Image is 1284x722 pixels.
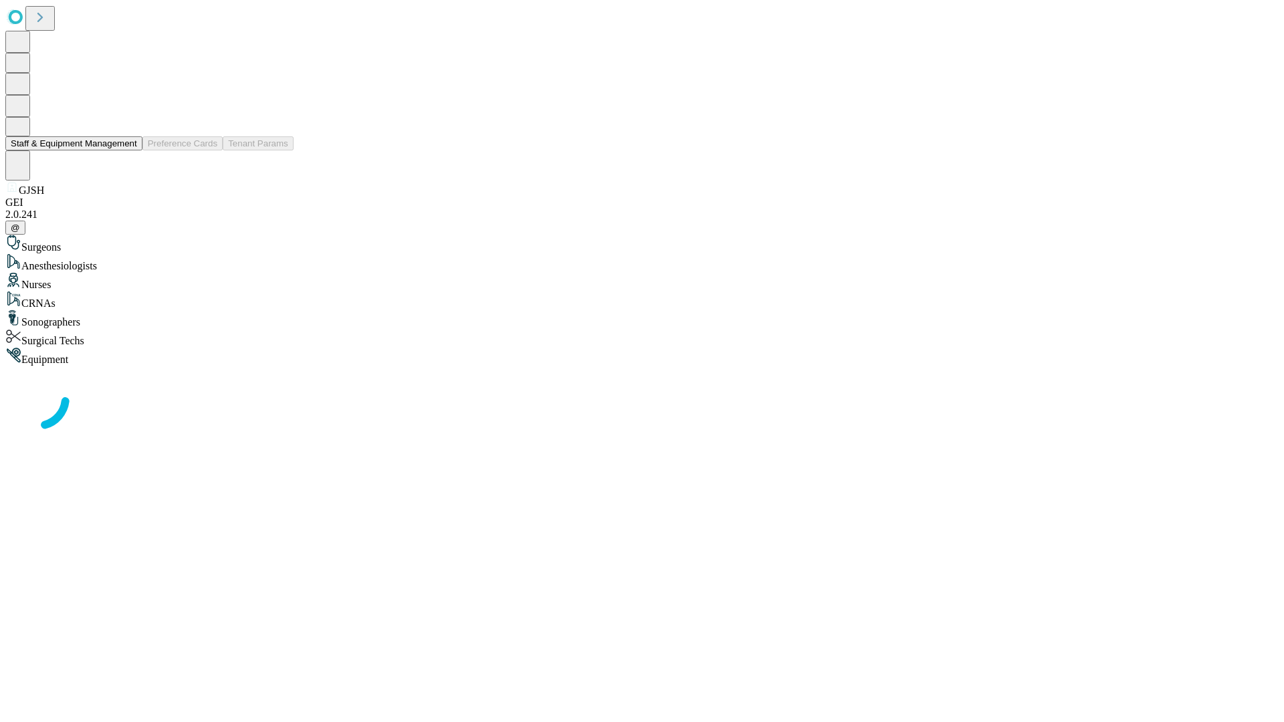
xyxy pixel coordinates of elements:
[5,328,1279,347] div: Surgical Techs
[11,223,20,233] span: @
[5,347,1279,366] div: Equipment
[5,209,1279,221] div: 2.0.241
[5,310,1279,328] div: Sonographers
[5,136,142,150] button: Staff & Equipment Management
[5,272,1279,291] div: Nurses
[223,136,294,150] button: Tenant Params
[5,221,25,235] button: @
[142,136,223,150] button: Preference Cards
[5,235,1279,253] div: Surgeons
[5,291,1279,310] div: CRNAs
[19,185,44,196] span: GJSH
[5,253,1279,272] div: Anesthesiologists
[5,197,1279,209] div: GEI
